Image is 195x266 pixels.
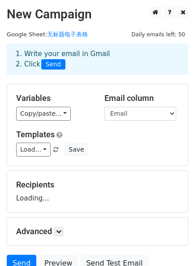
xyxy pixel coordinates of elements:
[128,31,188,38] a: Daily emails left: 50
[16,180,179,203] div: Loading...
[16,130,55,139] a: Templates
[7,31,88,38] small: Google Sheet:
[65,143,88,157] button: Save
[16,180,179,190] h5: Recipients
[41,59,65,70] span: Send
[47,31,88,38] a: 无标题电子表格
[150,223,195,266] iframe: Chat Widget
[7,7,188,22] h2: New Campaign
[104,93,179,103] h5: Email column
[16,93,91,103] h5: Variables
[16,107,71,121] a: Copy/paste...
[128,30,188,39] span: Daily emails left: 50
[16,143,51,157] a: Load...
[16,227,179,236] h5: Advanced
[9,49,186,70] div: 1. Write your email in Gmail 2. Click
